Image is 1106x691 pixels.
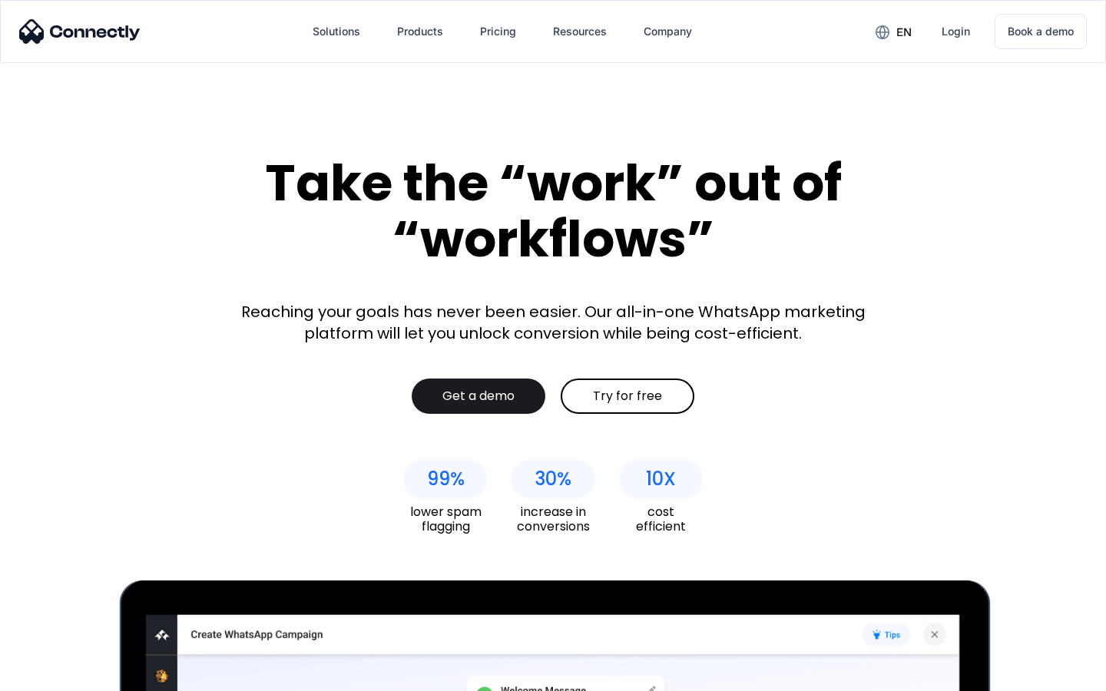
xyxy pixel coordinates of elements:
[942,21,970,42] div: Login
[631,13,704,50] div: Company
[618,504,703,534] div: cost efficient
[15,664,92,686] aside: Language selected: English
[385,13,455,50] div: Products
[442,388,515,404] div: Get a demo
[561,379,694,414] a: Try for free
[412,379,545,414] a: Get a demo
[31,664,92,686] ul: Language list
[468,13,528,50] a: Pricing
[300,13,373,50] div: Solutions
[553,21,607,42] div: Resources
[863,20,923,43] div: en
[593,388,662,404] div: Try for free
[397,21,443,42] div: Products
[541,13,619,50] div: Resources
[230,301,876,344] div: Reaching your goals has never been easier. Our all-in-one WhatsApp marketing platform will let yo...
[929,13,982,50] a: Login
[403,504,488,534] div: lower spam flagging
[646,468,676,490] div: 10X
[644,21,692,42] div: Company
[427,468,465,490] div: 99%
[480,21,516,42] div: Pricing
[535,468,571,490] div: 30%
[19,19,141,44] img: Connectly Logo
[511,504,595,534] div: increase in conversions
[313,21,360,42] div: Solutions
[995,14,1087,49] a: Book a demo
[896,21,912,43] div: en
[207,155,899,266] div: Take the “work” out of “workflows”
